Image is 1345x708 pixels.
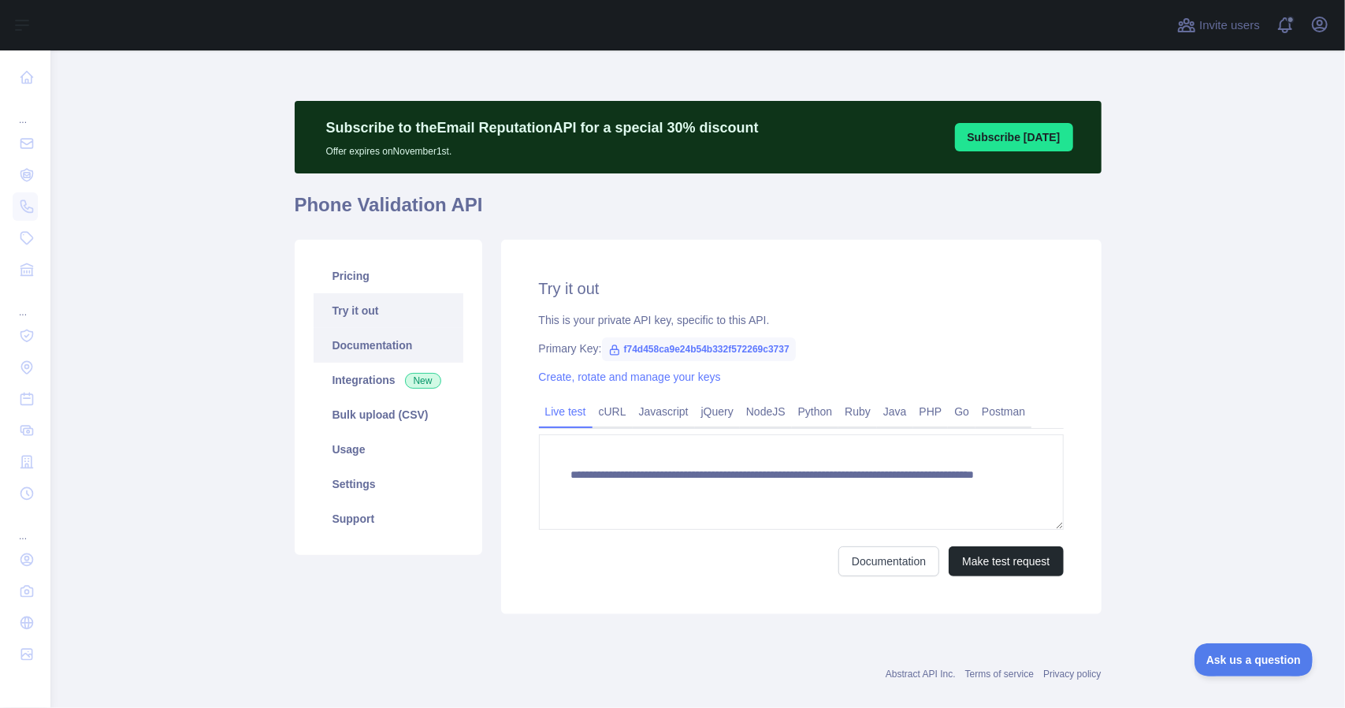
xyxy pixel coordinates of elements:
a: Usage [314,432,463,467]
span: Invite users [1199,17,1260,35]
h1: Phone Validation API [295,192,1102,230]
span: New [405,373,441,389]
iframe: Toggle Customer Support [1195,643,1313,676]
a: Documentation [838,546,939,576]
a: Settings [314,467,463,501]
h2: Try it out [539,278,1064,300]
div: ... [13,95,38,126]
a: Postman [975,399,1031,424]
a: Go [948,399,975,424]
a: Pricing [314,259,463,293]
p: Subscribe to the Email Reputation API for a special 30 % discount [326,117,759,139]
div: This is your private API key, specific to this API. [539,312,1064,328]
a: Live test [539,399,593,424]
a: jQuery [695,399,740,424]
p: Offer expires on November 1st. [326,139,759,158]
a: Privacy policy [1043,669,1101,680]
a: cURL [593,399,633,424]
a: Python [792,399,839,424]
a: Abstract API Inc. [886,669,956,680]
a: Try it out [314,293,463,328]
div: ... [13,511,38,542]
a: Javascript [633,399,695,424]
div: Primary Key: [539,341,1064,356]
button: Subscribe [DATE] [955,123,1073,151]
a: Create, rotate and manage your keys [539,371,721,383]
span: f74d458ca9e24b54b332f572269c3737 [602,337,796,361]
a: Terms of service [965,669,1034,680]
button: Make test request [949,546,1063,576]
a: NodeJS [740,399,792,424]
a: Integrations New [314,363,463,397]
a: Ruby [838,399,877,424]
a: Support [314,501,463,536]
a: Bulk upload (CSV) [314,397,463,432]
div: ... [13,287,38,319]
a: PHP [913,399,949,424]
button: Invite users [1174,13,1263,38]
a: Java [877,399,913,424]
a: Documentation [314,328,463,363]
